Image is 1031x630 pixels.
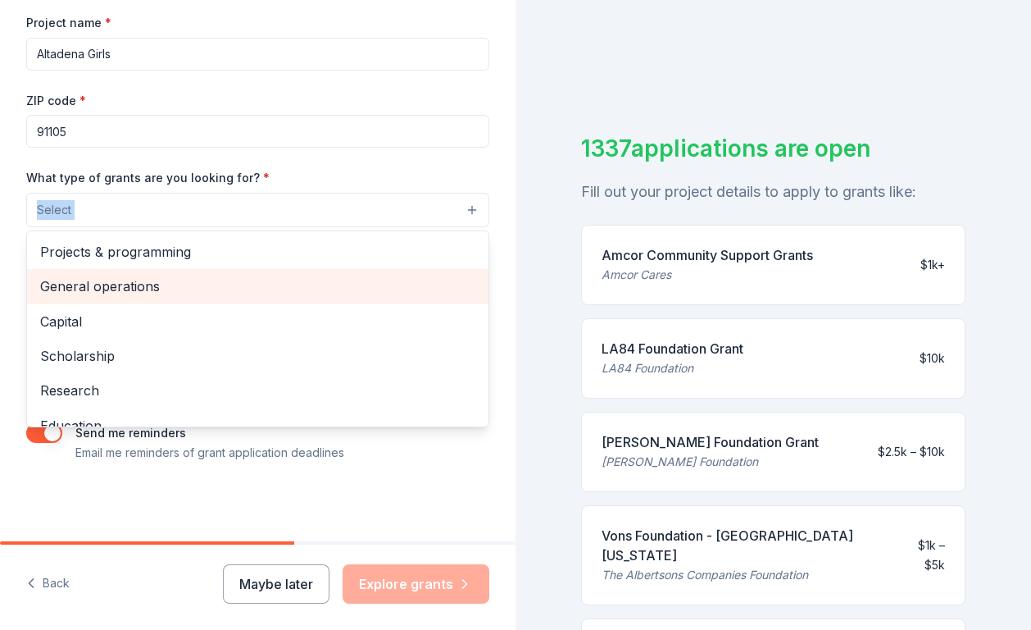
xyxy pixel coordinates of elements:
[40,345,475,367] span: Scholarship
[40,415,475,436] span: Education
[26,193,489,227] button: Select
[40,241,475,262] span: Projects & programming
[26,231,489,427] div: Select
[40,311,475,332] span: Capital
[40,380,475,401] span: Research
[37,200,71,220] span: Select
[40,276,475,297] span: General operations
